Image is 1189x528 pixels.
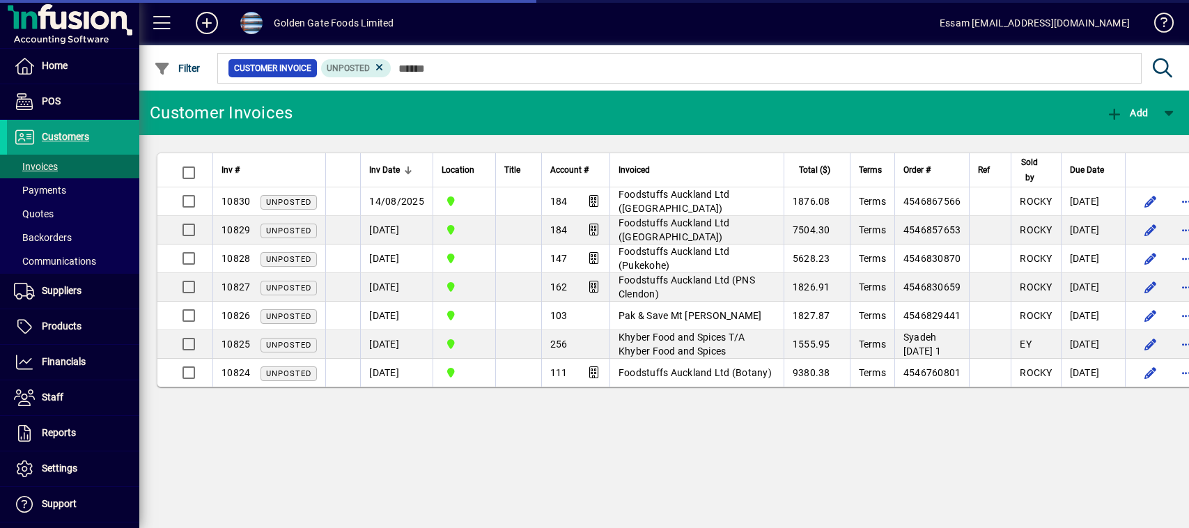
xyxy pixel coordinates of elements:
button: Edit [1140,304,1162,327]
span: Unposted [266,284,311,293]
span: Products [42,320,81,332]
span: Raw Energy Location [442,308,487,323]
button: Edit [1140,362,1162,384]
span: ROCKY [1020,367,1052,378]
span: Financials [42,356,86,367]
span: Quotes [14,208,54,219]
span: POS [42,95,61,107]
div: Inv # [222,162,317,178]
span: 4546760801 [903,367,961,378]
span: Total ($) [799,162,830,178]
span: Terms [859,367,886,378]
span: Unposted [266,369,311,378]
span: Unposted [266,312,311,321]
span: Suppliers [42,285,81,296]
span: Raw Energy Location [442,194,487,209]
span: ROCKY [1020,253,1052,264]
span: Raw Energy Location [442,251,487,266]
span: Settings [42,463,77,474]
span: Terms [859,196,886,207]
span: 10829 [222,224,250,235]
span: Pak & Save Mt [PERSON_NAME] [619,310,762,321]
span: Support [42,498,77,509]
span: Raw Energy Location [442,336,487,352]
span: Terms [859,162,882,178]
a: Quotes [7,202,139,226]
td: 9380.38 [784,359,850,387]
div: Customer Invoices [150,102,293,124]
span: 10825 [222,339,250,350]
span: Unposted [266,198,311,207]
button: Edit [1140,247,1162,270]
span: Add [1106,107,1148,118]
span: Account # [550,162,589,178]
td: 1826.91 [784,273,850,302]
span: ROCKY [1020,196,1052,207]
td: 5628.23 [784,244,850,273]
div: Ref [978,162,1002,178]
span: Raw Energy Location [442,279,487,295]
span: Khyber Food and Spices T/A Khyber Food and Spices [619,332,745,357]
button: Filter [150,56,204,81]
span: Foodstuffs Auckland Ltd ([GEOGRAPHIC_DATA]) [619,217,730,242]
span: Order # [903,162,931,178]
td: [DATE] [360,302,433,330]
div: Inv Date [369,162,424,178]
span: 184 [550,224,568,235]
span: Payments [14,185,66,196]
span: ROCKY [1020,281,1052,293]
span: Unposted [327,63,370,73]
button: Edit [1140,190,1162,212]
span: 256 [550,339,568,350]
td: 14/08/2025 [360,187,433,216]
div: Title [504,162,533,178]
button: Edit [1140,333,1162,355]
span: Sold by [1020,155,1039,185]
td: [DATE] [360,244,433,273]
span: 4546857653 [903,224,961,235]
span: Invoices [14,161,58,172]
div: Order # [903,162,961,178]
span: Terms [859,253,886,264]
a: Reports [7,416,139,451]
td: [DATE] [1061,273,1125,302]
td: [DATE] [360,273,433,302]
span: Terms [859,339,886,350]
span: Invoiced [619,162,650,178]
span: Foodstuffs Auckland Ltd ([GEOGRAPHIC_DATA]) [619,189,730,214]
span: Filter [154,63,201,74]
button: Profile [229,10,274,36]
span: 10830 [222,196,250,207]
span: Unposted [266,226,311,235]
td: 1555.95 [784,330,850,359]
span: Due Date [1070,162,1104,178]
td: 1876.08 [784,187,850,216]
span: 111 [550,367,568,378]
div: Due Date [1070,162,1117,178]
span: Foodstuffs Auckland Ltd (Botany) [619,367,772,378]
span: ROCKY [1020,224,1052,235]
span: ROCKY [1020,310,1052,321]
span: 4546867566 [903,196,961,207]
a: Staff [7,380,139,415]
span: Customers [42,131,89,142]
span: Ref [978,162,990,178]
td: 7504.30 [784,216,850,244]
a: Settings [7,451,139,486]
span: Unposted [266,255,311,264]
div: Sold by [1020,155,1052,185]
span: Title [504,162,520,178]
span: Foodstuffs Auckland Ltd (PNS Clendon) [619,274,755,300]
span: Unposted [266,341,311,350]
span: Reports [42,427,76,438]
button: Add [1103,100,1151,125]
a: Payments [7,178,139,202]
a: Suppliers [7,274,139,309]
span: Customer Invoice [234,61,311,75]
td: [DATE] [1061,216,1125,244]
span: Terms [859,224,886,235]
div: Total ($) [793,162,843,178]
span: 162 [550,281,568,293]
span: 184 [550,196,568,207]
span: Raw Energy Location [442,222,487,238]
